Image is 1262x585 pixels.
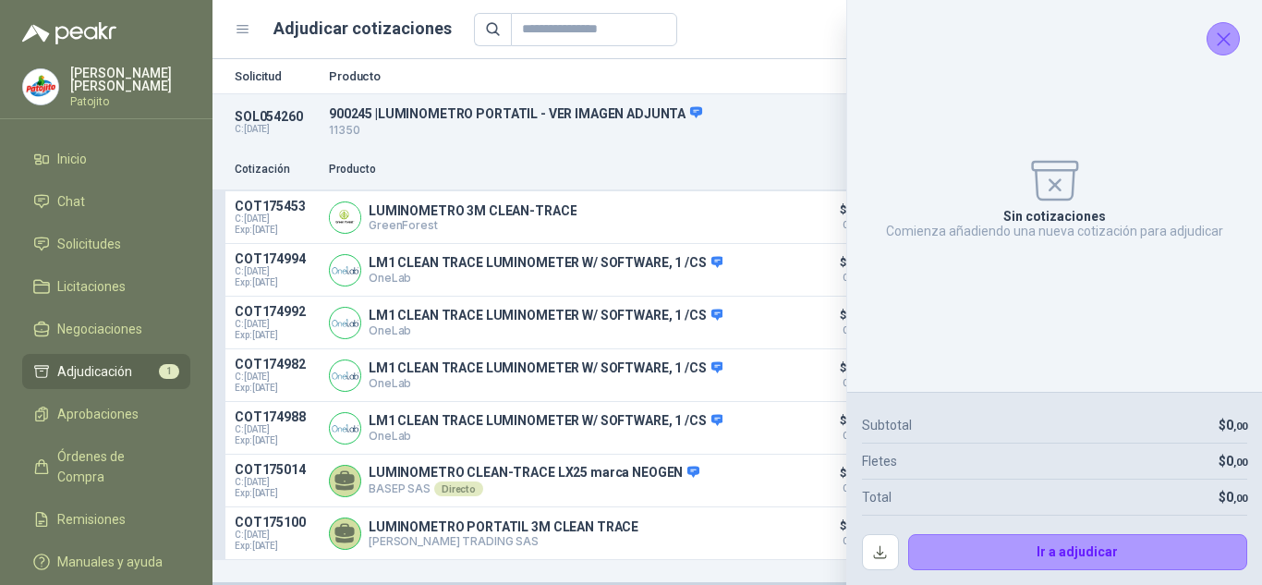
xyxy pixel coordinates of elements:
p: SOL054260 [235,109,318,124]
p: $ 22.047.499 [815,251,907,283]
p: Solicitud [235,70,318,82]
p: LUMINOMETRO CLEAN-TRACE LX25 marca NEOGEN [369,465,699,481]
span: Aprobaciones [57,404,139,424]
span: Manuales y ayuda [57,552,163,572]
p: $ [1219,415,1247,435]
p: OneLab [369,271,722,285]
span: Crédito 30 días [815,537,907,546]
span: C: [DATE] [235,213,318,225]
p: COT174994 [235,251,318,266]
p: Patojito [70,96,190,107]
p: 900245 | LUMINOMETRO PORTATIL - VER IMAGEN ADJUNTA [329,105,974,122]
p: OneLab [369,323,722,337]
span: C: [DATE] [235,266,318,277]
a: Remisiones [22,502,190,537]
p: COT174992 [235,304,318,319]
p: [PERSON_NAME] TRADING SAS [369,534,638,548]
a: Manuales y ayuda [22,544,190,579]
span: Exp: [DATE] [235,383,318,394]
p: OneLab [369,429,722,443]
p: Precio [815,161,907,178]
p: [PERSON_NAME] [PERSON_NAME] [70,67,190,92]
a: Aprobaciones [22,396,190,432]
span: Licitaciones [57,276,126,297]
p: LUMINOMETRO PORTATIL 3M CLEAN TRACE [369,519,638,534]
span: 0 [1226,418,1247,433]
p: $ 23.017.364 [815,357,907,388]
p: C: [DATE] [235,124,318,135]
span: Crédito 30 días [815,274,907,283]
span: Chat [57,191,85,212]
p: $ 24.930.500 [815,462,907,494]
p: Fletes [862,451,897,471]
p: GreenForest [369,218,576,232]
span: Crédito 30 días [815,326,907,335]
span: ,00 [1233,457,1247,469]
h1: Adjudicar cotizaciones [273,16,452,42]
p: LM1 CLEAN TRACE LUMINOMETER W/ SOFTWARE, 1 /CS [369,360,722,377]
p: LUMINOMETRO 3M CLEAN-TRACE [369,203,576,218]
span: Crédito 30 días [815,221,907,230]
img: Company Logo [330,202,360,233]
button: Ir a adjudicar [908,534,1248,571]
p: $ 20.764.500 [815,199,907,230]
img: Logo peakr [22,22,116,44]
span: ,00 [1233,420,1247,433]
p: Cotización [235,161,318,178]
span: Exp: [DATE] [235,541,318,552]
p: $ [1219,451,1247,471]
img: Company Logo [330,413,360,444]
p: LM1 CLEAN TRACE LUMINOMETER W/ SOFTWARE, 1 /CS [369,308,722,324]
span: Inicio [57,149,87,169]
p: $ 23.629.718 [815,409,907,441]
p: Comienza añadiendo una nueva cotización para adjudicar [886,224,1223,238]
p: Subtotal [862,415,912,435]
p: 11350 [329,122,974,140]
img: Company Logo [330,255,360,286]
span: ,00 [1233,493,1247,505]
p: $ 22.970.960 [815,304,907,335]
p: COT174988 [235,409,318,424]
span: C: [DATE] [235,319,318,330]
a: Negociaciones [22,311,190,347]
a: Chat [22,184,190,219]
span: 0 [1226,490,1247,505]
span: C: [DATE] [235,530,318,541]
span: 1 [159,364,179,379]
a: Inicio [22,141,190,177]
span: Exp: [DATE] [235,225,318,236]
img: Company Logo [23,69,58,104]
p: Producto [329,161,804,178]
p: LM1 CLEAN TRACE LUMINOMETER W/ SOFTWARE, 1 /CS [369,413,722,430]
p: LM1 CLEAN TRACE LUMINOMETER W/ SOFTWARE, 1 /CS [369,255,722,272]
span: Exp: [DATE] [235,277,318,288]
p: $ [1219,487,1247,507]
span: C: [DATE] [235,424,318,435]
a: Solicitudes [22,226,190,262]
div: Directo [434,481,483,496]
p: COT174982 [235,357,318,372]
p: COT175453 [235,199,318,213]
span: C: [DATE] [235,372,318,383]
span: Adjudicación [57,361,132,382]
img: Company Logo [330,308,360,338]
span: Remisiones [57,509,126,530]
a: Adjudicación1 [22,354,190,389]
span: Solicitudes [57,234,121,254]
span: Órdenes de Compra [57,446,173,487]
span: Negociaciones [57,319,142,339]
a: Órdenes de Compra [22,439,190,494]
span: Exp: [DATE] [235,330,318,341]
p: Sin cotizaciones [1003,209,1106,224]
p: COT175014 [235,462,318,477]
span: 0 [1226,454,1247,469]
span: Crédito 30 días [815,379,907,388]
p: BASEP SAS [369,481,699,496]
span: Exp: [DATE] [235,488,318,499]
span: Crédito 30 días [815,432,907,441]
p: Producto [329,70,974,82]
span: Crédito 30 días [815,484,907,494]
img: Company Logo [330,360,360,391]
p: COT175100 [235,515,318,530]
p: OneLab [369,376,722,390]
